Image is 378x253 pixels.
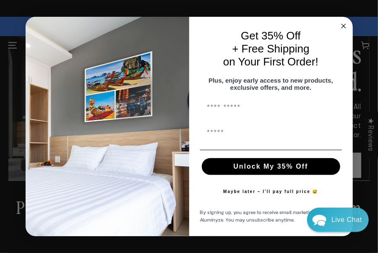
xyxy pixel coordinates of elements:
button: Close dialog [339,21,349,31]
span: Get 35% Off [241,29,301,42]
img: 728e4f65-7e6c-44e2-b7d1-0292a396982f.jpeg [26,17,189,237]
button: Unlock My 35% Off [202,158,340,175]
div: Contact Us Directly [331,208,362,232]
span: + Free Shipping [232,42,309,55]
span: Plus, enjoy early access to new products, exclusive offers, and more. [209,77,333,91]
div: Chat widget toggle [307,208,369,232]
button: Maybe later – I’ll pay full price 😅 [219,183,323,200]
span: By signing up, you agree to receive email marketing from Aluminyze. You may unsubscribe anytime. [200,209,327,224]
span: on Your First Order! [223,55,318,68]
